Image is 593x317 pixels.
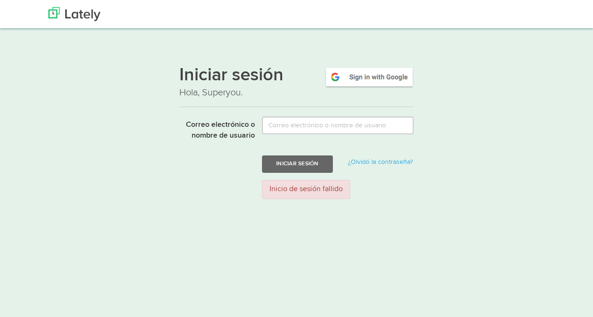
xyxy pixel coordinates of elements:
input: Correo electrónico o nombre de usuario [262,116,414,134]
label: Correo electrónico o nombre de usuario [172,116,255,141]
img: Últimamente [48,7,100,21]
p: Hola, Superyou. [179,86,414,100]
a: ¿Olvidó la contraseña? [348,159,413,165]
button: Iniciar sesión [262,155,332,173]
h1: Iniciar sesión [179,66,414,86]
img: google-signin.png [324,66,414,88]
div: Inicio de sesión fallido [262,180,350,199]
